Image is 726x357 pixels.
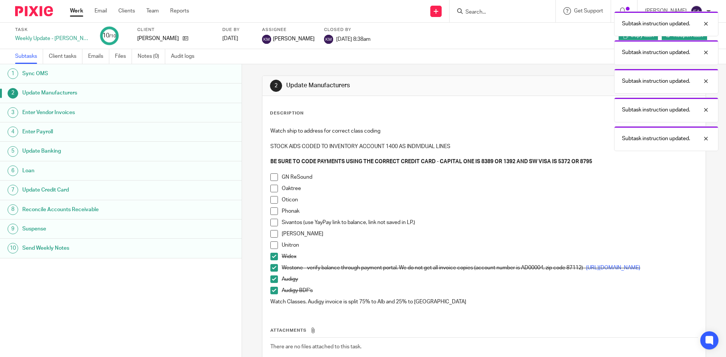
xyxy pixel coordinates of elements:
div: 1 [8,68,18,79]
a: Notes (0) [138,49,165,64]
label: Assignee [262,27,315,33]
span: [DATE] 8:38am [336,36,371,42]
h1: Reconcile Accounts Receivable [22,204,164,215]
h1: Update Credit Card [22,184,164,196]
p: Subtask instruction updated. [622,77,690,85]
a: [URL][DOMAIN_NAME] [586,265,640,270]
a: Client tasks [49,49,82,64]
span: There are no files attached to this task. [270,344,361,349]
p: Subtask instruction updated. [622,49,690,56]
div: 6 [8,165,18,176]
a: Subtasks [15,49,43,64]
p: Audigy BDF's [282,287,697,294]
a: Work [70,7,83,15]
p: GN ReSound [282,173,697,181]
div: 7 [8,185,18,195]
p: Phonak [282,207,697,215]
div: 4 [8,127,18,137]
img: svg%3E [690,5,703,17]
a: Email [95,7,107,15]
a: Files [115,49,132,64]
h1: Loan [22,165,164,176]
div: 10 [102,31,116,40]
div: 2 [8,88,18,99]
p: [PERSON_NAME] [137,35,179,42]
p: STOCK AIDS CODED TO INVENTORY ACCOUNT 1400 AS INDIVIDUAL LINES [270,143,697,150]
h1: Update Manufacturers [22,87,164,99]
p: Westone - verify balance through payment portal. We do not get all invoice copies (account number... [282,264,697,272]
label: Client [137,27,213,33]
p: Watch Classes. Audigy invoice is split 75% to Alb and 25% to [GEOGRAPHIC_DATA] [270,298,697,306]
label: Task [15,27,91,33]
img: svg%3E [324,35,333,44]
img: Pixie [15,6,53,16]
h1: Update Banking [22,145,164,157]
span: Attachments [270,328,307,332]
p: Widex [282,253,697,260]
small: /10 [109,34,116,38]
a: Team [146,7,159,15]
h1: Enter Payroll [22,126,164,138]
p: Subtask instruction updated. [622,20,690,28]
a: Clients [118,7,135,15]
p: Audigy [282,275,697,283]
h1: Enter Vendor Invoices [22,107,164,118]
h1: Send Weekly Notes [22,243,164,254]
p: Oaktree [282,185,697,192]
a: Audit logs [171,49,200,64]
p: Watch ship to address for correct class coding [270,127,697,135]
p: [PERSON_NAME] [282,230,697,238]
p: Sivantos (use YayPay link to balance, link not saved in LP.) [282,219,697,226]
div: 8 [8,204,18,215]
div: 10 [8,243,18,253]
p: Subtask instruction updated. [622,106,690,114]
div: Weekly Update - [PERSON_NAME] [15,35,91,42]
div: 9 [8,224,18,234]
label: Closed by [324,27,371,33]
p: Oticon [282,196,697,204]
div: 3 [8,107,18,118]
div: [DATE] [222,35,253,42]
a: Emails [88,49,109,64]
a: Reports [170,7,189,15]
p: Description [270,110,304,116]
p: Subtask instruction updated. [622,135,690,142]
p: Unitron [282,241,697,249]
h1: Suspense [22,223,164,235]
strong: BE SURE TO CODE PAYMENTS USING THE CORRECT CREDIT CARD - CAPITAL ONE IS 8389 OR 1392 AND SW VISA ... [270,159,592,164]
label: Due by [222,27,253,33]
img: svg%3E [262,35,271,44]
h1: Sync OMS [22,68,164,79]
h1: Update Manufacturers [286,82,500,90]
div: 2 [270,80,282,92]
span: [PERSON_NAME] [273,35,315,43]
div: 5 [8,146,18,157]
